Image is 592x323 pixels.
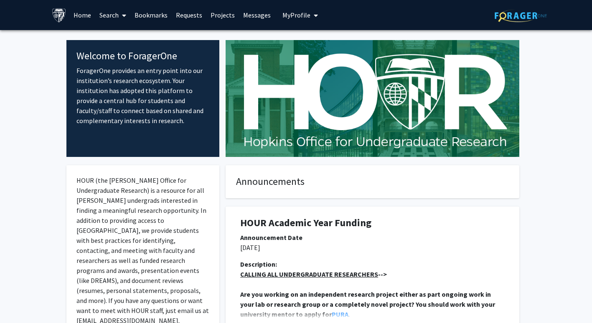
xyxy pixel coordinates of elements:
div: Announcement Date [240,232,505,242]
u: CALLING ALL UNDERGRADUATE RESEARCHERS [240,270,378,278]
p: . [240,289,505,319]
a: Home [69,0,95,30]
a: PURA [332,310,348,318]
a: Bookmarks [130,0,172,30]
h4: Announcements [236,176,509,188]
strong: Are you working on an independent research project either as part ongoing work in your lab or res... [240,290,496,318]
a: Requests [172,0,206,30]
img: Johns Hopkins University Logo [52,8,66,23]
span: My Profile [282,11,310,19]
img: ForagerOne Logo [495,9,547,22]
div: Description: [240,259,505,269]
p: ForagerOne provides an entry point into our institution’s research ecosystem. Your institution ha... [76,66,210,126]
iframe: Chat [6,285,36,317]
h4: Welcome to ForagerOne [76,50,210,62]
a: Projects [206,0,239,30]
strong: --> [240,270,387,278]
a: Search [95,0,130,30]
img: Cover Image [226,40,519,157]
p: [DATE] [240,242,505,252]
a: Messages [239,0,275,30]
h1: HOUR Academic Year Funding [240,217,505,229]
